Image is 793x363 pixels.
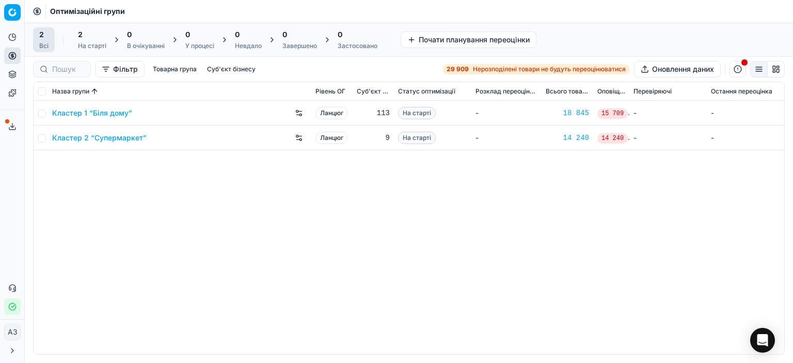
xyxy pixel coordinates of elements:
font: 0 [338,30,342,39]
font: Фільтр [113,65,138,73]
font: Почати планування переоцінки [419,35,530,44]
font: 0 [235,30,240,39]
font: Оновлення даних [652,65,714,73]
font: 2 [78,30,83,39]
span: Оптимізаційні групи [50,6,125,17]
font: У процесі [185,42,214,50]
font: АЗ [8,327,18,336]
font: 14 240 [563,134,589,142]
button: Оновлення даних [634,61,721,77]
font: 14 240 [601,135,624,142]
button: Суб'єкт бізнесу [203,63,260,75]
button: АЗ [4,324,21,340]
font: 113 [377,109,390,117]
font: Кластер 2 “Супермаркет” [52,133,147,142]
font: - [711,133,714,142]
font: Остання переоцінка [711,87,772,95]
button: Сортовано за назвою групи за зростанням [89,86,100,97]
font: На старті [403,109,431,117]
a: 14 240 [546,133,589,143]
font: Перевіряючі [633,87,672,95]
a: Кластер 1 “Біля дому” [52,108,132,118]
font: Всі [39,42,49,50]
button: Почати планування переоцінки [401,31,536,48]
font: Ланцюг [320,134,343,141]
font: Кластер 1 “Біля дому” [52,108,132,117]
font: Ланцюг [320,109,343,117]
font: На старті [78,42,106,50]
font: Рівень OГ [315,87,345,95]
font: 0 [185,30,190,39]
font: 0 [282,30,287,39]
input: Пошук [52,64,84,74]
font: 9 [386,134,390,142]
font: - [475,133,479,142]
font: 2 [39,30,44,39]
button: Фільтр [95,61,145,77]
font: Всього товарів [546,87,591,95]
font: На старті [403,134,431,141]
a: Кластер 2 “Супермаркет” [52,133,147,143]
a: 29 909Нерозподілені товари не будуть переоцінюватися [442,64,630,74]
font: - [633,108,637,117]
a: 18 845 [546,108,589,118]
font: Застосовано [338,42,377,50]
font: 0 [127,30,132,39]
font: Назва групи [52,87,89,95]
font: 18 845 [563,109,589,117]
font: Оптимізаційні групи [50,7,125,15]
button: Товарна група [149,63,201,75]
font: Невдало [235,42,262,50]
nav: хлібні крихти [50,6,125,17]
font: - [633,133,637,142]
font: 29 909 [447,65,469,73]
font: Розклад переоцінювання [475,87,553,95]
div: Відкрити Intercom Messenger [750,328,775,353]
font: Завершено [282,42,317,50]
font: Нерозподілені товари не будуть переоцінюватися [473,65,626,73]
font: В очікуванні [127,42,165,50]
font: Суб'єкт бізнесу [207,65,256,73]
font: Товарна група [153,65,197,73]
font: Оповіщення [597,87,634,95]
font: - [475,108,479,117]
font: Суб'єкт бізнесу [357,87,405,95]
font: 15 709 [601,110,624,117]
font: - [711,108,714,117]
font: Статус оптимізації [398,87,455,95]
